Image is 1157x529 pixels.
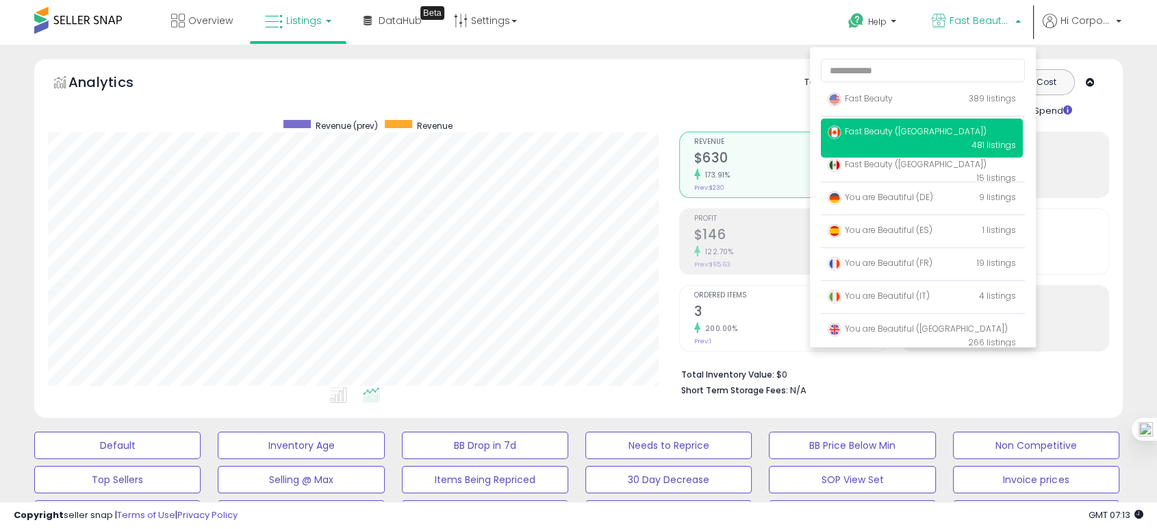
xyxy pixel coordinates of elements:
[681,384,788,396] b: Short Term Storage Fees:
[700,323,738,334] small: 200.00%
[804,76,858,89] div: Totals For
[828,125,841,139] img: canada.png
[769,432,935,459] button: BB Price Below Min
[828,290,841,304] img: italy.png
[828,257,841,271] img: france.png
[694,184,724,192] small: Prev: $230
[968,336,1016,348] span: 266 listings
[402,500,568,528] button: Oversized
[14,509,238,522] div: seller snap | |
[402,466,568,493] button: Items Being Repriced
[969,93,1016,104] span: 389 listings
[828,191,933,203] span: You are Beautiful (DE)
[953,466,1119,493] button: Invoice prices
[694,150,887,169] h2: $630
[700,170,730,180] small: 173.91%
[316,120,378,132] span: Revenue (prev)
[848,12,865,29] i: Get Help
[977,257,1016,269] span: 19 listings
[694,304,887,322] h2: 3
[828,125,987,137] span: Fast Beauty ([GEOGRAPHIC_DATA])
[979,290,1016,302] span: 4 listings
[379,14,422,27] span: DataHub
[828,224,841,238] img: spain.png
[1139,422,1153,436] img: one_i.png
[694,292,887,299] span: Ordered Items
[694,227,887,245] h2: $146
[1089,508,1143,521] span: 2025-09-12 07:13 GMT
[218,466,384,493] button: Selling @ Max
[402,432,568,459] button: BB Drop in 7d
[977,172,1016,184] span: 15 listings
[828,323,841,336] img: uk.png
[837,2,910,45] a: Help
[694,138,887,146] span: Revenue
[982,224,1016,236] span: 1 listings
[34,466,201,493] button: Top Sellers
[218,432,384,459] button: Inventory Age
[950,14,1011,27] span: Fast Beauty ([GEOGRAPHIC_DATA])
[828,93,893,104] span: Fast Beauty
[828,290,930,302] span: You are Beautiful (IT)
[694,337,711,345] small: Prev: 1
[34,432,201,459] button: Default
[769,500,935,528] button: [PERSON_NAME]
[420,6,444,20] div: Tooltip anchor
[681,365,1099,382] li: $0
[681,369,774,380] b: Total Inventory Value:
[769,466,935,493] button: SOP View Set
[700,247,734,257] small: 122.70%
[828,257,932,269] span: You are Beautiful (FR)
[828,224,932,236] span: You are Beautiful (ES)
[694,260,730,269] small: Prev: $65.63
[971,139,1016,151] span: 481 listings
[117,508,175,521] a: Terms of Use
[828,191,841,205] img: germany.png
[585,466,752,493] button: 30 Day Decrease
[953,500,1119,528] button: SPP Q ES
[585,500,752,528] button: [PERSON_NAME]
[694,215,887,223] span: Profit
[286,14,322,27] span: Listings
[828,93,841,106] img: usa.png
[828,158,841,172] img: mexico.png
[979,191,1016,203] span: 9 listings
[585,432,752,459] button: Needs to Reprice
[828,158,987,170] span: Fast Beauty ([GEOGRAPHIC_DATA])
[953,432,1119,459] button: Non Competitive
[417,120,453,132] span: Revenue
[177,508,238,521] a: Privacy Policy
[828,323,1008,334] span: You are Beautiful ([GEOGRAPHIC_DATA])
[14,508,64,521] strong: Copyright
[218,500,384,528] button: Slow
[34,500,201,528] button: Darya
[868,16,887,27] span: Help
[68,73,160,95] h5: Analytics
[1043,14,1121,45] a: Hi Corporate
[1060,14,1112,27] span: Hi Corporate
[790,384,806,397] span: N/A
[188,14,233,27] span: Overview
